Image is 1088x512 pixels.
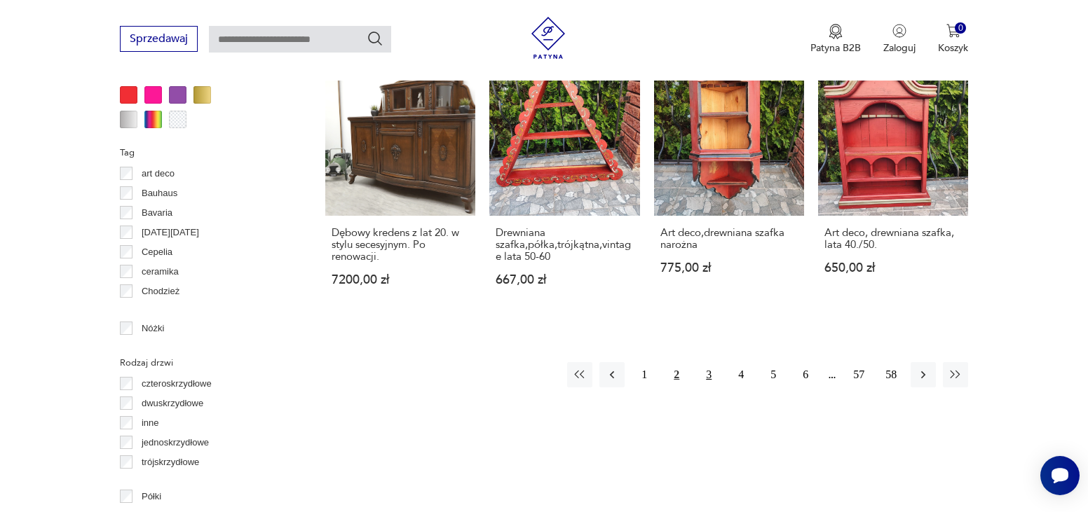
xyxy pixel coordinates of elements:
a: Sprzedawaj [120,35,198,45]
img: Patyna - sklep z meblami i dekoracjami vintage [527,17,569,59]
p: Cepelia [142,244,172,260]
h3: Dębowy kredens z lat 20. w stylu secesyjnym. Po renowacji. [332,227,469,263]
p: 7200,00 zł [332,274,469,286]
h3: Art deco, drewniana szafka, lata 40./50. [824,227,962,251]
p: dwuskrzydłowe [142,396,203,411]
button: 6 [793,362,818,387]
h3: Art deco,drewniana szafka narożna [660,227,798,251]
a: Art deco, drewniana szafka, lata 40./50.Art deco, drewniana szafka, lata 40./50.650,00 zł [818,65,968,312]
p: [DATE][DATE] [142,225,199,240]
p: Patyna B2B [810,41,861,55]
p: 775,00 zł [660,262,798,274]
p: Rodzaj drzwi [120,355,292,371]
p: Koszyk [938,41,968,55]
div: 0 [955,22,967,34]
p: ceramika [142,264,179,279]
button: Szukaj [367,30,383,47]
button: 3 [696,362,721,387]
p: 650,00 zł [824,262,962,274]
p: czteroskrzydłowe [142,376,212,392]
a: Art deco,drewniana szafka narożnaArt deco,drewniana szafka narożna775,00 zł [654,65,804,312]
p: 667,00 zł [496,274,633,286]
button: Patyna B2B [810,24,861,55]
p: Bauhaus [142,186,177,201]
p: trójskrzydłowe [142,455,199,470]
button: 1 [632,362,657,387]
p: Tag [120,145,292,160]
h3: Drewniana szafka,półka,trójkątna,vintage lata 50-60 [496,227,633,263]
button: 58 [878,362,904,387]
button: Sprzedawaj [120,26,198,52]
p: inne [142,415,159,431]
p: art deco [142,166,175,181]
p: jednoskrzydłowe [142,435,209,450]
p: Półki [142,489,161,504]
p: Bavaria [142,205,172,221]
p: Ćmielów [142,303,177,319]
p: Zaloguj [883,41,916,55]
img: Ikona koszyka [946,24,960,38]
button: 2 [664,362,689,387]
button: 57 [846,362,871,387]
button: Zaloguj [883,24,916,55]
img: Ikonka użytkownika [892,24,906,38]
a: Drewniana szafka,półka,trójkątna,vintage lata 50-60Drewniana szafka,półka,trójkątna,vintage lata ... [489,65,639,312]
p: Chodzież [142,284,179,299]
iframe: Smartsupp widget button [1040,456,1080,495]
a: Dębowy kredens z lat 20. w stylu secesyjnym. Po renowacji.Dębowy kredens z lat 20. w stylu secesy... [325,65,475,312]
button: 0Koszyk [938,24,968,55]
p: Nóżki [142,321,165,336]
button: 5 [761,362,786,387]
img: Ikona medalu [829,24,843,39]
button: 4 [728,362,754,387]
a: Ikona medaluPatyna B2B [810,24,861,55]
